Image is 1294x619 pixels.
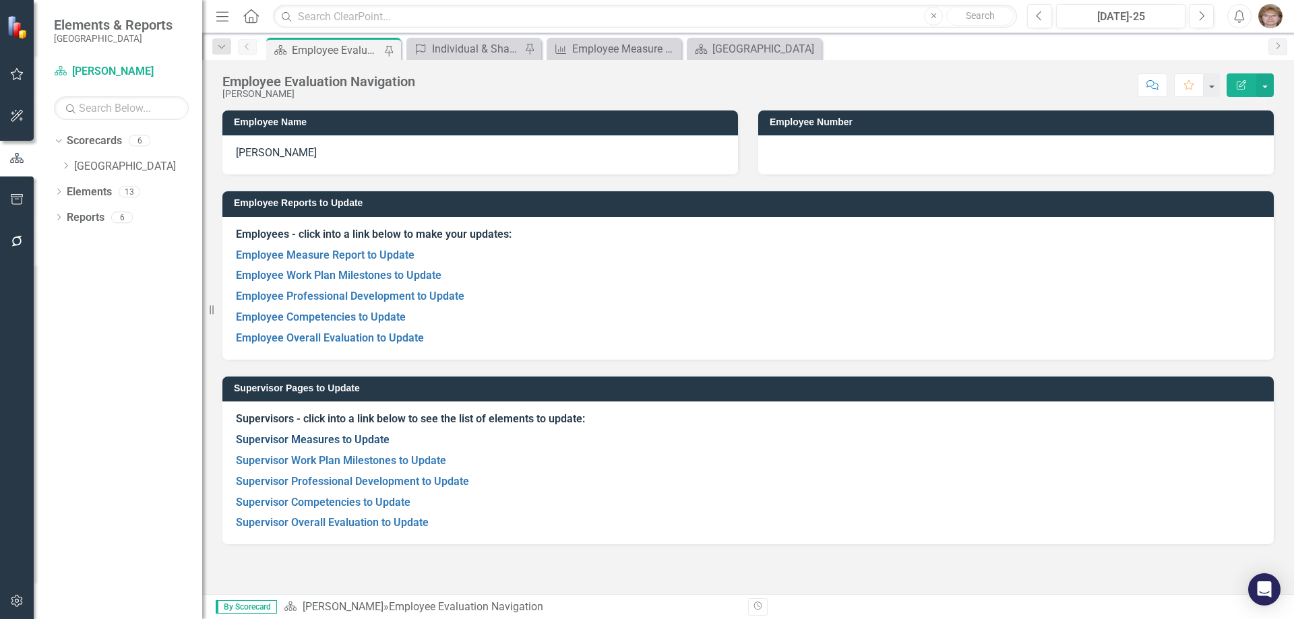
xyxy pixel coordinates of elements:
input: Search ClearPoint... [273,5,1017,28]
a: Employee Overall Evaluation to Update [236,331,424,344]
a: Supervisor Professional Development to Update [236,475,469,488]
div: » [284,599,738,615]
div: Employee Evaluation Navigation [389,600,543,613]
small: [GEOGRAPHIC_DATA] [54,33,173,44]
a: Employee Work Plan Milestones to Update [236,269,441,282]
div: Employee Evaluation Navigation [222,74,415,89]
input: Search Below... [54,96,189,120]
div: Employee Evaluation Navigation [292,42,381,59]
span: Elements & Reports [54,17,173,33]
a: Employee Measure Report to Update [550,40,678,57]
button: Search [946,7,1014,26]
a: [PERSON_NAME] [303,600,383,613]
a: Scorecards [67,133,122,149]
div: 6 [111,211,133,223]
div: [PERSON_NAME] [222,89,415,99]
a: [PERSON_NAME] [54,64,189,79]
span: By Scorecard [216,600,277,614]
a: Employee Measure Report to Update [236,249,414,261]
img: ClearPoint Strategy [7,15,30,39]
a: Employee Professional Development to Update [236,290,464,302]
a: Supervisor Competencies to Update [236,496,410,509]
h3: Supervisor Pages to Update [234,383,1267,393]
p: [PERSON_NAME] [236,145,725,161]
strong: Employees - click into a link below to make your updates: [236,228,512,240]
button: [DATE]-25 [1056,4,1185,28]
a: [GEOGRAPHIC_DATA] [74,159,202,174]
a: [GEOGRAPHIC_DATA] [690,40,818,57]
div: [DATE]-25 [1061,9,1181,25]
a: Supervisor Work Plan Milestones to Update [236,454,446,467]
img: Vicki Hildreth [1258,4,1283,28]
div: Individual & Shared Accountability [432,40,521,57]
div: Employee Measure Report to Update [572,40,678,57]
a: Reports [67,210,104,226]
a: Employee Competencies to Update [236,311,406,323]
h3: Employee Reports to Update [234,198,1267,208]
div: [GEOGRAPHIC_DATA] [712,40,818,57]
a: Supervisor Overall Evaluation to Update [236,516,429,529]
a: Supervisor Measures to Update [236,433,390,446]
a: Individual & Shared Accountability [410,40,521,57]
h3: Employee Number [770,117,1267,127]
div: 13 [119,186,140,197]
div: Open Intercom Messenger [1248,573,1281,606]
a: Elements [67,185,112,200]
span: Search [966,10,995,21]
h3: Employee Name [234,117,731,127]
strong: Supervisors - click into a link below to see the list of elements to update: [236,412,585,425]
div: 6 [129,135,150,147]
